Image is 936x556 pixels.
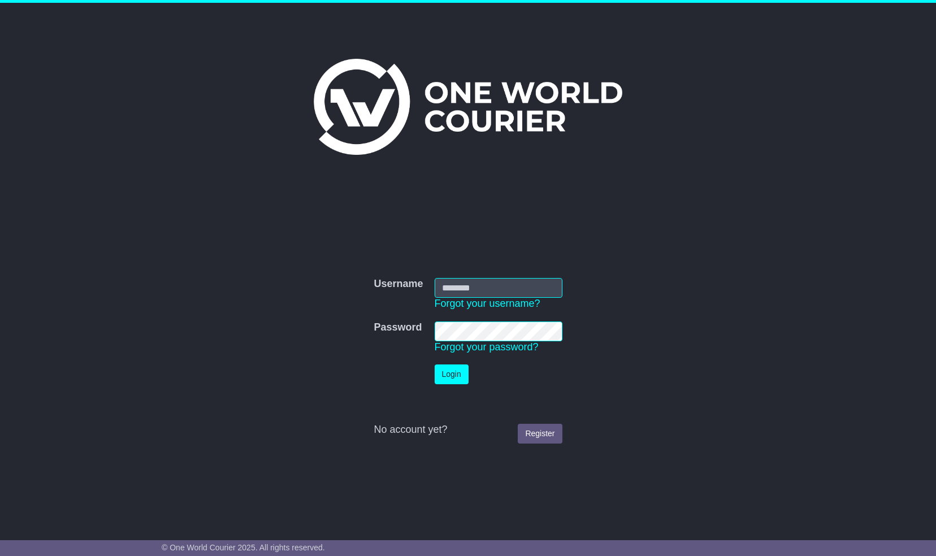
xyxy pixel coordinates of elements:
[435,341,539,353] a: Forgot your password?
[314,59,622,155] img: One World
[518,424,562,444] a: Register
[374,322,422,334] label: Password
[162,543,325,552] span: © One World Courier 2025. All rights reserved.
[435,364,469,384] button: Login
[374,278,423,290] label: Username
[435,298,540,309] a: Forgot your username?
[374,424,562,436] div: No account yet?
